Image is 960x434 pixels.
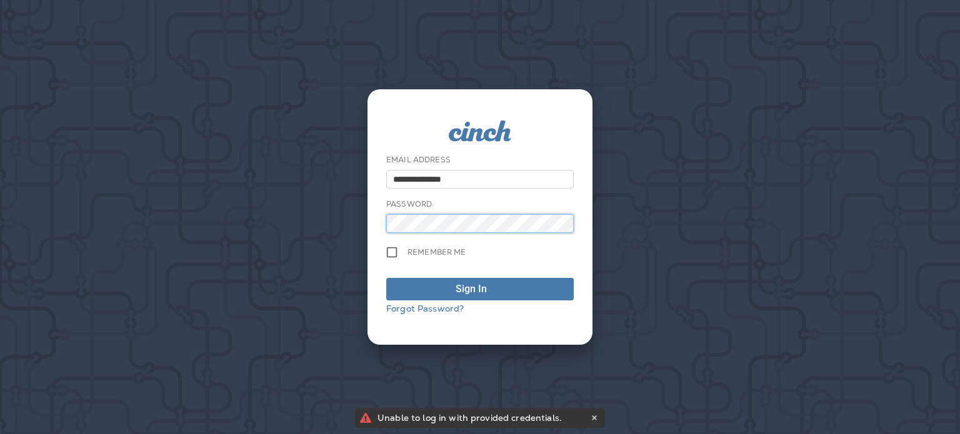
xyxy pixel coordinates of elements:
a: Forgot Password? [386,303,464,314]
div: Sign In [456,282,487,297]
label: Email Address [386,155,451,165]
label: Password [386,199,432,209]
button: Sign In [386,278,574,300]
span: Remember me [407,247,466,257]
div: Unable to log in with provided credentials. [377,408,587,428]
